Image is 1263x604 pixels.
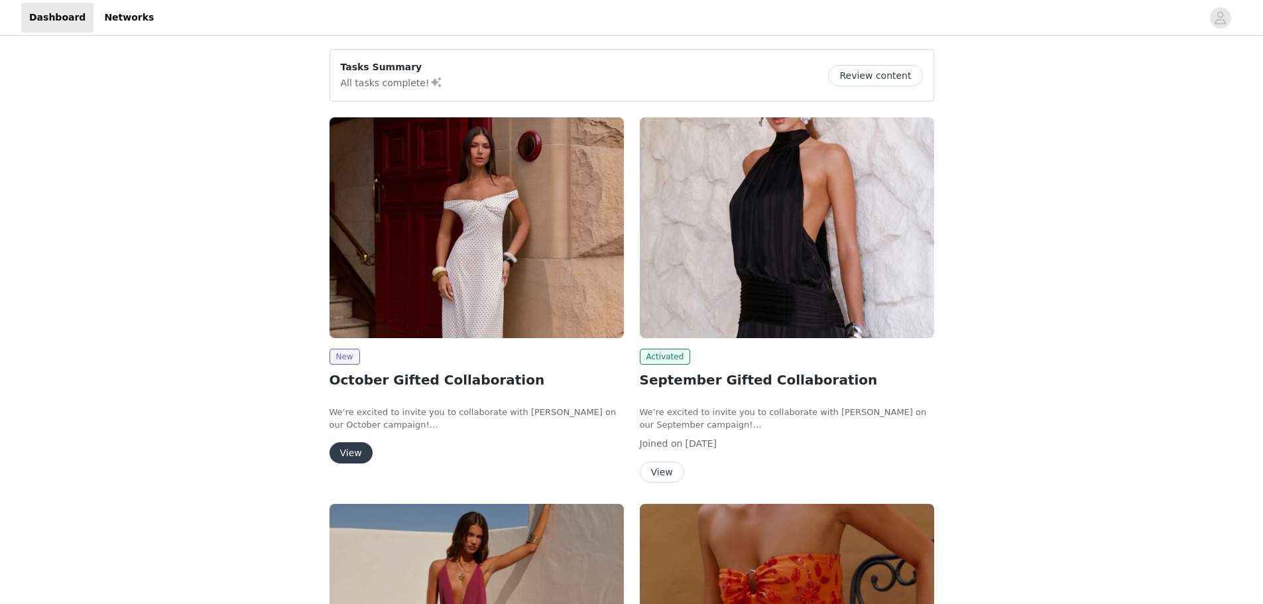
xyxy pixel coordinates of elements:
span: Activated [640,349,691,365]
img: Peppermayo AUS [330,117,624,338]
span: New [330,349,360,365]
h2: October Gifted Collaboration [330,370,624,390]
h2: September Gifted Collaboration [640,370,934,390]
button: View [640,461,684,483]
button: Review content [828,65,922,86]
p: All tasks complete! [341,74,443,90]
div: avatar [1214,7,1227,29]
span: [DATE] [686,438,717,449]
button: View [330,442,373,463]
img: Peppermayo AUS [640,117,934,338]
a: View [640,467,684,477]
p: Tasks Summary [341,60,443,74]
a: Networks [96,3,162,32]
a: Dashboard [21,3,93,32]
a: View [330,448,373,458]
p: We’re excited to invite you to collaborate with [PERSON_NAME] on our September campaign! [640,406,934,432]
p: We’re excited to invite you to collaborate with [PERSON_NAME] on our October campaign! [330,406,624,432]
span: Joined on [640,438,683,449]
